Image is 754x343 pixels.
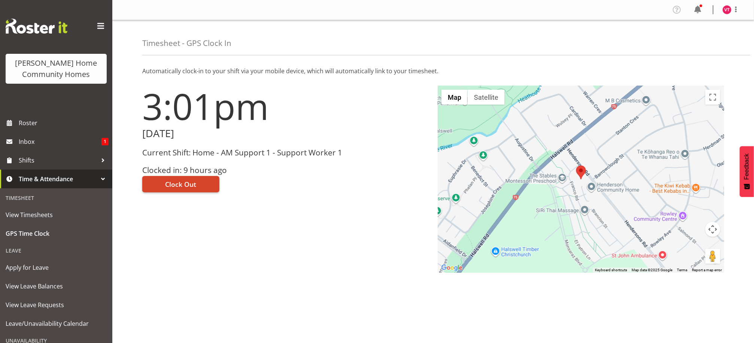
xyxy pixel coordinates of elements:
[440,263,464,273] a: Open this area in Google Maps (opens a new window)
[19,155,97,166] span: Shifts
[632,268,672,272] span: Map data ©2025 Google
[6,262,107,273] span: Apply for Leave
[595,268,627,273] button: Keyboard shortcuts
[441,90,468,105] button: Show street map
[2,206,110,224] a: View Timesheets
[19,117,109,129] span: Roster
[468,90,505,105] button: Show satellite imagery
[6,281,107,292] span: View Leave Balances
[142,176,219,192] button: Clock Out
[705,90,720,105] button: Toggle fullscreen view
[677,268,687,272] a: Terms
[165,179,197,189] span: Clock Out
[740,146,754,197] button: Feedback - Show survey
[6,209,107,220] span: View Timesheets
[19,136,101,147] span: Inbox
[6,299,107,310] span: View Leave Requests
[19,173,97,185] span: Time & Attendance
[142,39,231,47] h4: Timesheet - GPS Clock In
[2,258,110,277] a: Apply for Leave
[142,67,724,75] p: Automatically clock-in to your shift via your mobile device, which will automatically link to you...
[440,263,464,273] img: Google
[2,243,110,258] div: Leave
[13,58,99,80] div: [PERSON_NAME] Home Community Homes
[142,148,429,157] h3: Current Shift: Home - AM Support 1 - Support Worker 1
[6,228,107,239] span: GPS Time Clock
[2,314,110,333] a: Leave/Unavailability Calendar
[705,222,720,237] button: Map camera controls
[692,268,722,272] a: Report a map error
[744,154,750,180] span: Feedback
[142,166,429,174] h3: Clocked in: 9 hours ago
[142,128,429,139] h2: [DATE]
[101,138,109,145] span: 1
[2,296,110,314] a: View Leave Requests
[142,86,429,126] h1: 3:01pm
[2,277,110,296] a: View Leave Balances
[2,224,110,243] a: GPS Time Clock
[2,190,110,206] div: Timesheet
[6,318,107,329] span: Leave/Unavailability Calendar
[6,19,67,34] img: Rosterit website logo
[705,249,720,264] button: Drag Pegman onto the map to open Street View
[723,5,732,14] img: vanessa-thornley8527.jpg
